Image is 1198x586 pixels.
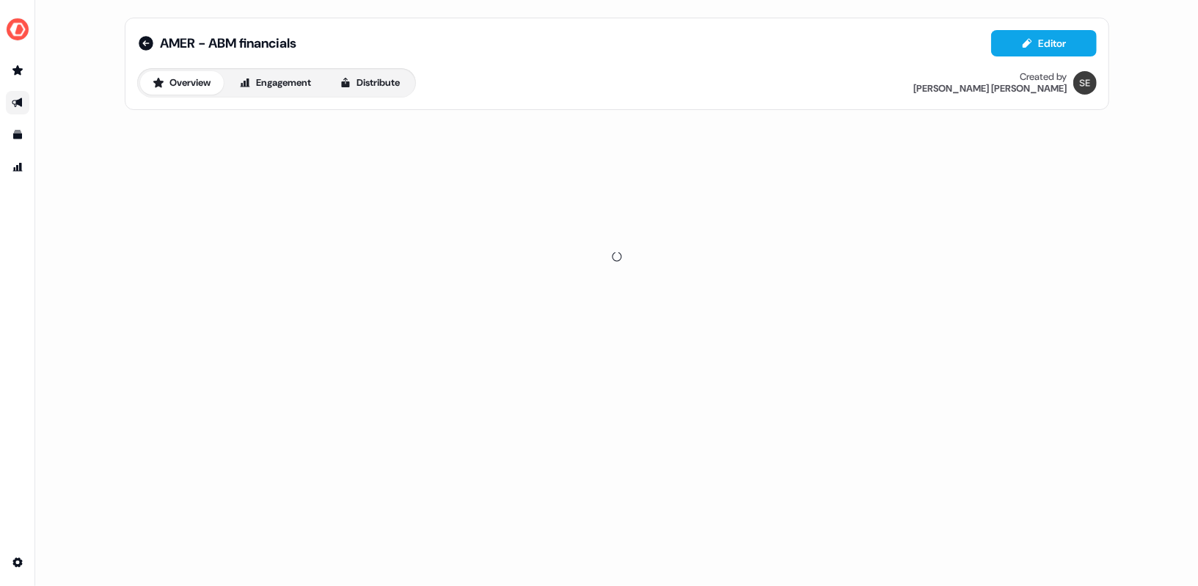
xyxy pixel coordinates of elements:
a: Go to integrations [6,551,29,574]
a: Go to attribution [6,155,29,179]
span: AMER - ABM financials [161,34,297,52]
button: Overview [140,71,224,95]
a: Editor [991,37,1097,53]
button: Distribute [327,71,413,95]
a: Go to prospects [6,59,29,82]
div: [PERSON_NAME] [PERSON_NAME] [914,83,1067,95]
img: Sabastian [1073,71,1097,95]
a: Go to outbound experience [6,91,29,114]
div: Created by [1020,71,1067,83]
button: Editor [991,30,1097,56]
a: Go to templates [6,123,29,147]
button: Engagement [227,71,324,95]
